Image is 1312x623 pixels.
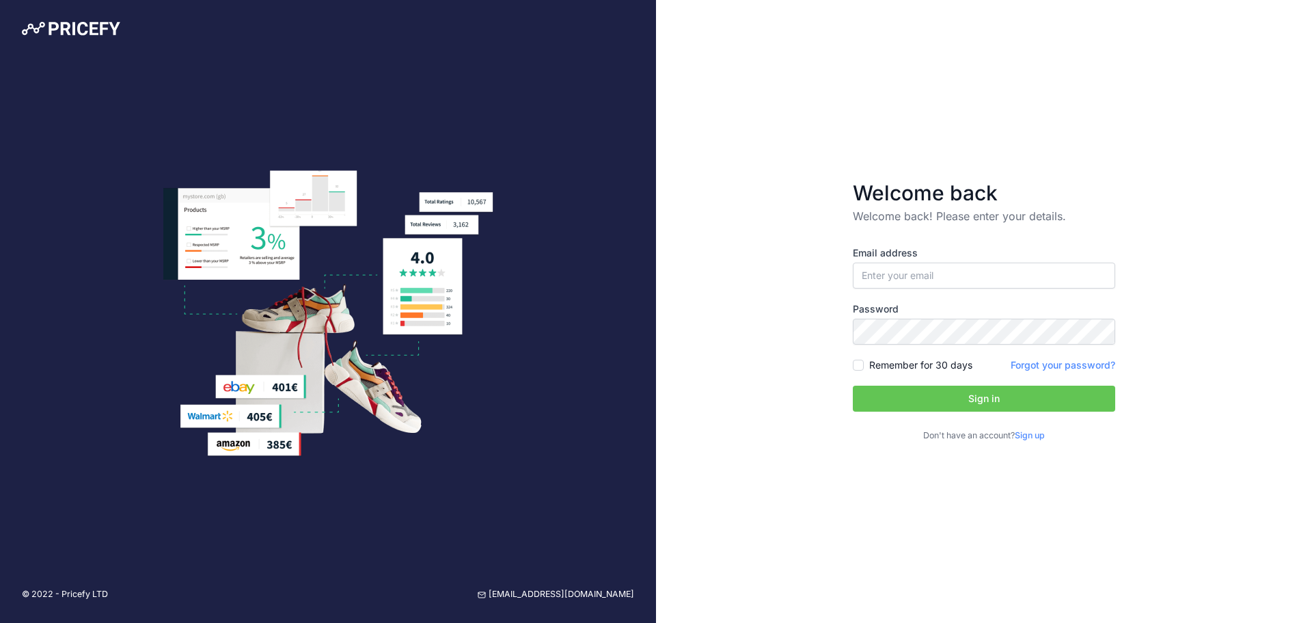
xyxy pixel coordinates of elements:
[869,358,972,372] label: Remember for 30 days
[22,22,120,36] img: Pricefy
[1015,430,1045,440] a: Sign up
[853,181,1115,205] h3: Welcome back
[853,263,1115,289] input: Enter your email
[853,302,1115,316] label: Password
[22,588,108,601] p: © 2022 - Pricefy LTD
[1011,359,1115,371] a: Forgot your password?
[853,246,1115,260] label: Email address
[853,429,1115,442] p: Don't have an account?
[478,588,634,601] a: [EMAIL_ADDRESS][DOMAIN_NAME]
[853,208,1115,224] p: Welcome back! Please enter your details.
[853,386,1115,412] button: Sign in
